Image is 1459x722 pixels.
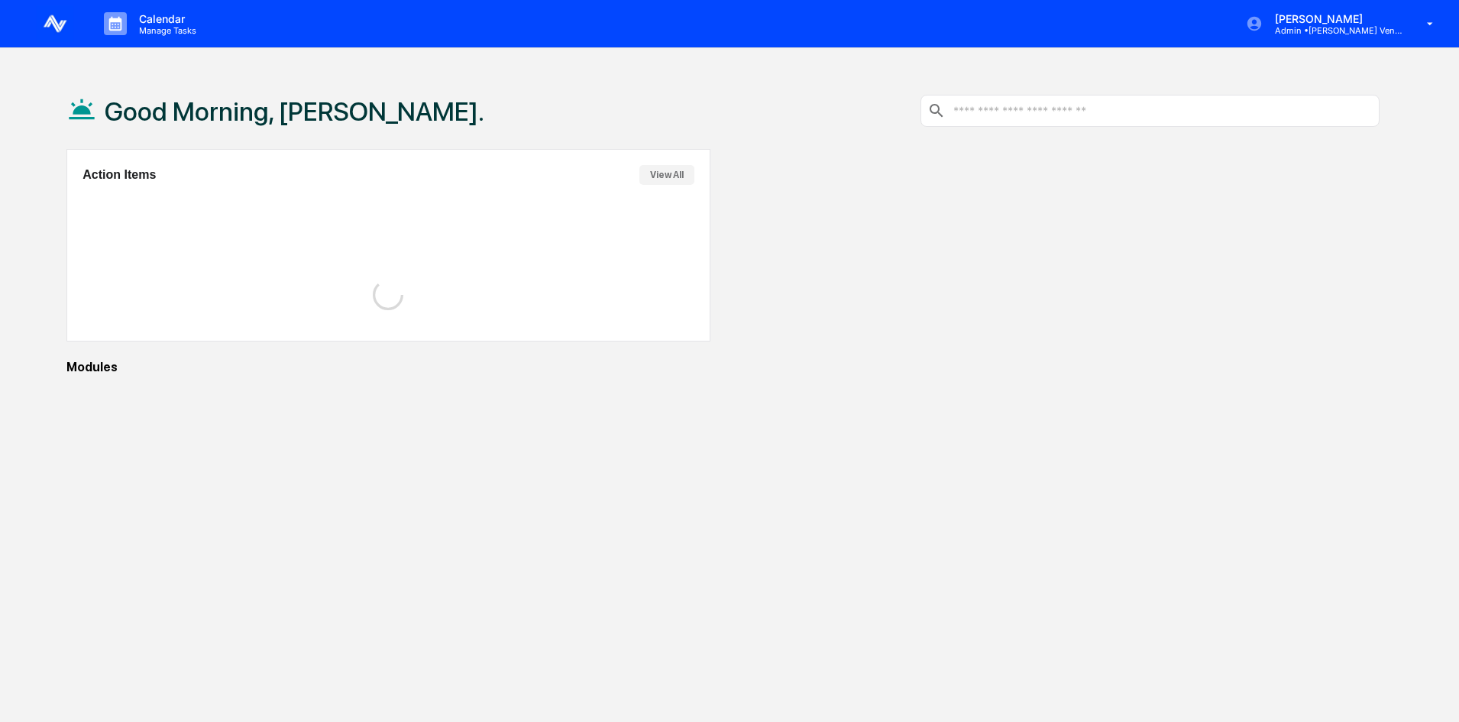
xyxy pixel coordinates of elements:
[127,25,204,36] p: Manage Tasks
[1263,12,1405,25] p: [PERSON_NAME]
[82,168,156,182] h2: Action Items
[639,165,694,185] button: View All
[66,360,1380,374] div: Modules
[105,96,484,127] h1: Good Morning, [PERSON_NAME].
[1263,25,1405,36] p: Admin • [PERSON_NAME] Ventures
[127,12,204,25] p: Calendar
[37,5,73,42] img: logo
